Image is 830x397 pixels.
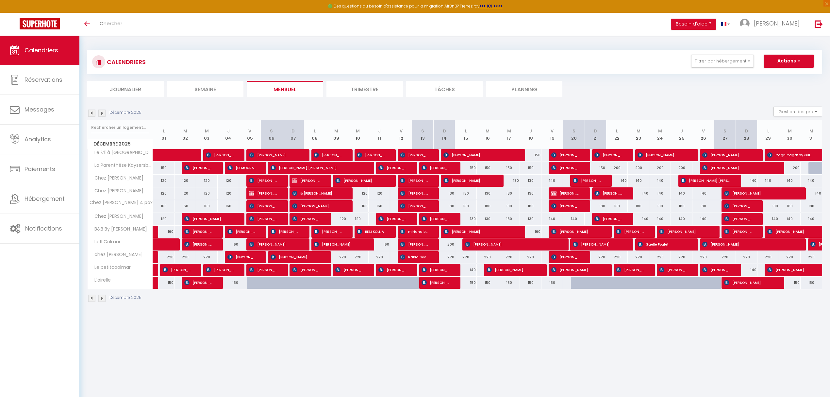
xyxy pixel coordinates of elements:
span: La Parenthèse Kaysersberg [89,162,154,169]
h3: CALENDRIERS [105,55,146,69]
div: 220 [520,251,541,263]
div: 120 [153,175,174,187]
div: 150 [498,162,520,174]
div: 120 [325,213,347,225]
span: [PERSON_NAME] [PERSON_NAME] [271,162,364,174]
th: 15 [455,120,477,149]
th: 26 [692,120,714,149]
button: Gestion des prix [773,107,822,116]
span: [PERSON_NAME] [616,264,645,276]
p: Décembre 2025 [109,110,141,116]
span: Chercher [100,20,122,27]
span: [PERSON_NAME] [551,264,602,276]
abbr: M [637,128,640,134]
li: Tâches [406,81,483,97]
span: [PERSON_NAME] [616,225,645,238]
span: [PERSON_NAME] [400,200,429,212]
span: [PERSON_NAME] [292,174,321,187]
div: 140 [736,175,757,187]
img: logout [815,20,823,28]
abbr: M [334,128,338,134]
div: 130 [520,175,541,187]
th: 17 [498,120,520,149]
span: [PERSON_NAME] [378,213,407,225]
abbr: S [270,128,273,134]
div: 120 [347,213,369,225]
abbr: M [658,128,662,134]
span: [PERSON_NAME] [249,174,278,187]
span: [PERSON_NAME] [PERSON_NAME] [681,174,731,187]
div: 140 [628,187,649,199]
div: 200 [606,162,628,174]
span: Le petitcoolmar [89,264,132,271]
div: 220 [174,251,196,263]
div: 160 [369,238,390,250]
div: 140 [801,175,822,187]
span: [PERSON_NAME] [767,264,827,276]
div: 150 [498,277,520,289]
span: [PERSON_NAME] [249,200,278,212]
div: 150 [455,162,477,174]
span: [PERSON_NAME] [249,213,278,225]
div: 180 [455,200,477,212]
div: 220 [714,251,736,263]
div: 220 [196,251,218,263]
div: 220 [477,251,498,263]
div: 180 [628,200,649,212]
div: 220 [649,251,671,263]
abbr: J [378,128,381,134]
li: Journalier [87,81,164,97]
div: 130 [455,213,477,225]
div: 130 [434,187,455,199]
th: 07 [282,120,304,149]
abbr: L [314,128,316,134]
th: 14 [434,120,455,149]
div: 140 [455,264,477,276]
th: 06 [261,120,282,149]
div: 180 [585,200,606,212]
div: 140 [779,175,801,187]
div: 220 [455,251,477,263]
span: [PERSON_NAME] Agustí [551,187,580,199]
div: 140 [757,213,779,225]
div: 220 [606,251,628,263]
abbr: S [723,128,726,134]
div: 140 [671,187,692,199]
abbr: S [421,128,424,134]
span: [PERSON_NAME] [551,162,580,174]
th: 01 [153,120,174,149]
li: Planning [486,81,562,97]
span: [PERSON_NAME] [163,264,191,276]
div: 140 [649,175,671,187]
th: 13 [412,120,433,149]
span: [PERSON_NAME] [357,149,386,161]
div: 160 [347,200,369,212]
li: Trimestre [326,81,403,97]
div: 160 [218,200,239,212]
span: [DEMOGRAPHIC_DATA][PERSON_NAME] [227,162,256,174]
span: [PERSON_NAME] [292,200,342,212]
th: 08 [304,120,325,149]
span: [PERSON_NAME] [184,213,235,225]
span: [PERSON_NAME] [724,200,753,212]
span: [PERSON_NAME] [314,225,342,238]
span: [PERSON_NAME] [400,149,429,161]
div: 150 [153,277,174,289]
th: 24 [649,120,671,149]
span: [PERSON_NAME] [551,200,580,212]
div: 180 [520,200,541,212]
th: 31 [801,120,822,149]
abbr: L [163,128,165,134]
th: 18 [520,120,541,149]
th: 25 [671,120,692,149]
span: [PERSON_NAME] [551,225,602,238]
abbr: L [465,128,467,134]
span: [PERSON_NAME] [638,149,688,161]
span: [PERSON_NAME] [573,174,602,187]
th: 27 [714,120,736,149]
a: Chercher [95,13,127,36]
span: Cagri Cagatay Gulsun [767,149,812,161]
span: [PERSON_NAME] [594,149,623,161]
abbr: L [767,128,769,134]
div: 140 [801,187,822,199]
